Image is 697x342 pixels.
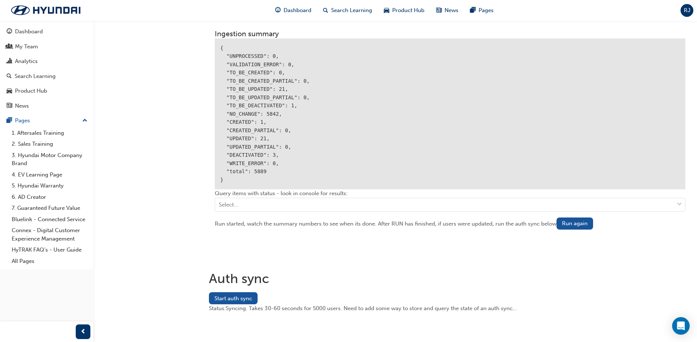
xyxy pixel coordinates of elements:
div: Run started, watch the summary numbers to see when its done. After RUN has finished, if users wer... [215,218,685,230]
div: News [15,102,29,110]
span: News [445,6,458,15]
div: Query items with status - look in console for results: [215,189,685,218]
div: { "UNPROCESSED": 0, "VALIDATION_ERROR": 0, "TO_BE_CREATED": 0, "TO_BE_CREATED_PARTIAL": 0, "TO_BE... [215,38,685,190]
span: news-icon [436,6,442,15]
span: search-icon [7,73,12,80]
a: pages-iconPages [464,3,499,18]
span: news-icon [7,103,12,109]
a: 1. Aftersales Training [9,127,90,139]
div: Select... [219,201,238,209]
span: Product Hub [392,6,424,15]
button: Pages [3,114,90,127]
a: 5. Hyundai Warranty [9,180,90,192]
span: Search Learning [331,6,372,15]
span: chart-icon [7,58,12,65]
span: people-icon [7,44,12,50]
img: Trak [4,3,88,18]
a: News [3,99,90,113]
span: down-icon [677,200,682,209]
span: car-icon [384,6,389,15]
a: 7. Guaranteed Future Value [9,202,90,214]
a: Dashboard [3,25,90,38]
a: HyTRAK FAQ's - User Guide [9,244,90,256]
span: car-icon [7,88,12,94]
a: guage-iconDashboard [269,3,317,18]
span: pages-icon [7,118,12,124]
span: prev-icon [80,327,86,337]
button: Run again [557,218,593,230]
h1: Auth sync [209,271,691,287]
a: All Pages [9,256,90,267]
button: Start auth sync [209,292,258,304]
a: 3. Hyundai Motor Company Brand [9,150,90,169]
span: Dashboard [284,6,311,15]
h3: Ingestion summary [215,30,685,38]
div: My Team [15,42,38,51]
div: Search Learning [15,72,56,81]
div: Open Intercom Messenger [672,317,690,335]
div: Status: Syncing. Takes 30-60 seconds for 5000 users. Need to add some way to store and query the ... [209,304,691,313]
div: Pages [15,116,30,125]
a: 4. EV Learning Page [9,169,90,181]
span: pages-icon [470,6,476,15]
a: Analytics [3,55,90,68]
a: 2. Sales Training [9,138,90,150]
a: My Team [3,40,90,53]
span: Pages [479,6,494,15]
div: Analytics [15,57,38,66]
a: Search Learning [3,70,90,83]
button: RJ [681,4,693,17]
a: Bluelink - Connected Service [9,214,90,225]
a: car-iconProduct Hub [378,3,430,18]
a: search-iconSearch Learning [317,3,378,18]
a: Connex - Digital Customer Experience Management [9,225,90,244]
button: DashboardMy TeamAnalyticsSearch LearningProduct HubNews [3,23,90,114]
span: guage-icon [7,29,12,35]
span: up-icon [82,116,87,126]
a: news-iconNews [430,3,464,18]
div: Dashboard [15,27,43,36]
span: guage-icon [275,6,281,15]
a: 6. AD Creator [9,192,90,203]
a: Product Hub [3,84,90,98]
span: search-icon [323,6,328,15]
div: Product Hub [15,87,47,95]
span: RJ [684,6,690,15]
